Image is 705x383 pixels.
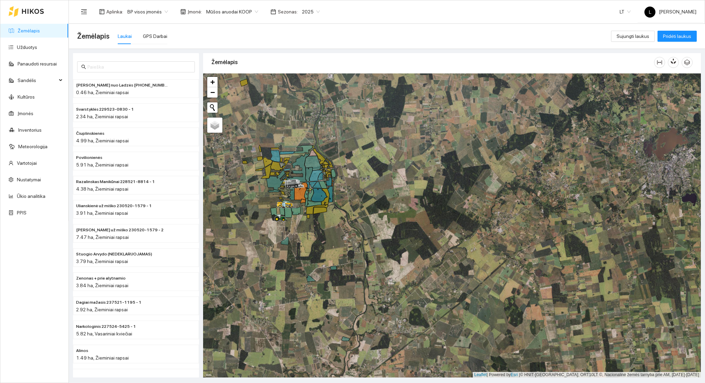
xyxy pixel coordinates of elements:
span: + [210,78,215,86]
span: Svarstyklės 229523-0830 - 1 [76,106,134,113]
span: − [210,88,215,97]
span: 3.91 ha, Žieminiai rapsai [76,210,128,216]
span: Narkologinis 227524-5425 - 1 [76,323,136,330]
span: 4.99 ha, Žieminiai rapsai [76,138,129,143]
span: LT [620,7,631,17]
span: Povilionienės [76,154,102,161]
a: Kultūros [18,94,35,100]
span: Sezonas : [278,8,298,16]
span: | [519,372,520,377]
a: Žemėlapis [18,28,40,33]
span: Įmonė : [188,8,202,16]
span: layout [99,9,105,14]
span: 2025 [302,7,320,17]
span: 3.84 ha, Žieminiai rapsai [76,283,128,288]
span: Sandėlis [18,73,57,87]
span: shop [180,9,186,14]
button: Pridėti laukus [657,31,697,42]
span: 5.91 ha, Žieminiai rapsai [76,162,128,168]
a: Nustatymai [17,177,41,182]
span: Zenonas + prie alytnamio [76,275,126,282]
span: Stuogio Arvydo (NEDEKLARUOJAMAS) [76,251,152,258]
a: Leaflet [474,372,487,377]
button: Sujungti laukus [611,31,655,42]
a: Įmonės [18,111,33,116]
span: 3.79 ha, Žieminiai rapsai [76,259,128,264]
a: Vartotojai [17,160,37,166]
span: 1.49 ha, Žieminiai rapsai [76,355,129,361]
a: Ūkio analitika [17,193,45,199]
input: Paieška [87,63,191,71]
span: Pridėti laukus [663,32,691,40]
span: search [81,64,86,69]
button: Initiate a new search [207,102,218,113]
a: Zoom in [207,77,218,87]
a: Zoom out [207,87,218,98]
span: calendar [271,9,276,14]
span: Dagiai mažasis 237521-1195 - 1 [76,299,141,306]
span: 5.82 ha, Vasariniai kviečiai [76,331,132,336]
span: Aplinka : [106,8,123,16]
span: Razalinskas Manikūnai 228521-8814 - 1 [76,179,155,185]
span: 4.38 ha, Žieminiai rapsai [76,186,128,192]
a: Panaudoti resursai [18,61,57,67]
span: column-width [654,60,665,65]
span: Alinos [76,347,88,354]
button: menu-fold [77,5,91,19]
span: 0.46 ha, Žieminiai rapsai [76,90,129,95]
a: PPIS [17,210,27,215]
a: Meteorologija [18,144,48,149]
span: 2.34 ha, Žieminiai rapsai [76,114,128,119]
span: 2.92 ha, Žieminiai rapsai [76,307,128,312]
span: Ulianskienė už miško 230520-1579 - 1 [76,203,152,209]
span: Paškevičiaus Felikso nuo Ladzės (2) 229525-2470 - 2 [76,82,168,89]
div: Žemėlapis [211,52,654,72]
a: Layers [207,118,222,133]
div: GPS Darbai [143,32,167,40]
span: menu-fold [81,9,87,15]
a: Inventorius [18,127,42,133]
span: L [649,7,651,18]
button: column-width [654,57,665,68]
a: Esri [511,372,518,377]
a: Pridėti laukus [657,33,697,39]
span: Žemėlapis [77,31,109,42]
div: | Powered by © HNIT-[GEOGRAPHIC_DATA]; ORT10LT ©, Nacionalinė žemės tarnyba prie AM, [DATE]-[DATE] [473,372,701,378]
span: BP visos įmonės [127,7,168,17]
span: Mūšos aruodai KOOP [206,7,258,17]
span: 7.47 ha, Žieminiai rapsai [76,234,129,240]
span: Nakvosienė už miško 230520-1579 - 2 [76,227,164,233]
a: Užduotys [17,44,37,50]
span: Čiuplinskienės [76,130,104,137]
span: [PERSON_NAME] [644,9,696,14]
span: Sujungti laukus [617,32,649,40]
div: Laukai [118,32,132,40]
a: Sujungti laukus [611,33,655,39]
